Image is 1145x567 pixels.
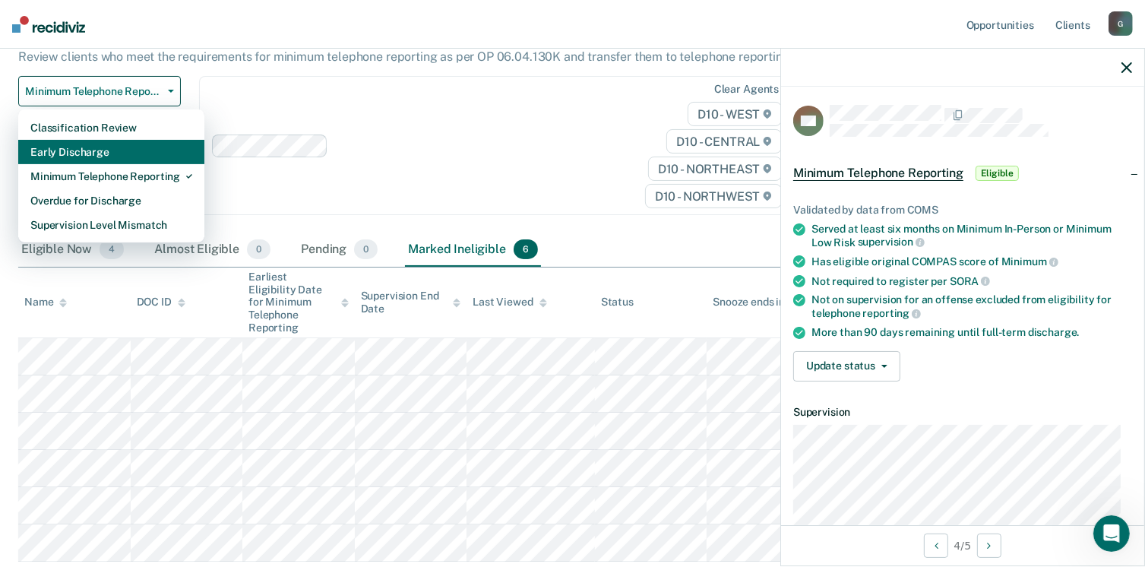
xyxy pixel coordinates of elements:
[863,307,922,319] span: reporting
[688,102,782,126] span: D10 - WEST
[950,275,990,287] span: SORA
[793,204,1132,217] div: Validated by data from COMS
[648,157,782,181] span: D10 - NORTHEAST
[24,296,67,309] div: Name
[1093,515,1130,552] iframe: Intercom live chat
[781,149,1144,198] div: Minimum Telephone ReportingEligible
[781,525,1144,565] div: 4 / 5
[473,296,546,309] div: Last Viewed
[247,239,270,259] span: 0
[361,290,461,315] div: Supervision End Date
[405,233,541,267] div: Marked Ineligible
[100,239,124,259] span: 4
[714,83,779,96] div: Clear agents
[811,255,1132,268] div: Has eligible original COMPAS score of
[30,188,192,213] div: Overdue for Discharge
[1028,326,1080,338] span: discharge.
[977,534,1001,558] button: Next Opportunity
[924,534,948,558] button: Previous Opportunity
[666,129,782,154] span: D10 - CENTRAL
[713,296,799,309] div: Snooze ends in
[976,166,1019,181] span: Eligible
[514,239,538,259] span: 6
[811,293,1132,319] div: Not on supervision for an offense excluded from eligibility for telephone
[18,233,127,267] div: Eligible Now
[811,326,1132,339] div: More than 90 days remaining until full-term
[793,406,1132,419] dt: Supervision
[793,351,900,382] button: Update status
[354,239,378,259] span: 0
[12,16,85,33] img: Recidiviz
[298,233,381,267] div: Pending
[30,213,192,237] div: Supervision Level Mismatch
[30,116,192,140] div: Classification Review
[601,296,634,309] div: Status
[793,166,963,181] span: Minimum Telephone Reporting
[30,140,192,164] div: Early Discharge
[151,233,274,267] div: Almost Eligible
[645,184,782,208] span: D10 - NORTHWEST
[1109,11,1133,36] div: G
[811,274,1132,288] div: Not required to register per
[25,85,162,98] span: Minimum Telephone Reporting
[811,223,1132,249] div: Served at least six months on Minimum In-Person or Minimum Low Risk
[248,271,349,334] div: Earliest Eligibility Date for Minimum Telephone Reporting
[858,236,925,248] span: supervision
[137,296,185,309] div: DOC ID
[1001,255,1058,268] span: Minimum
[30,164,192,188] div: Minimum Telephone Reporting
